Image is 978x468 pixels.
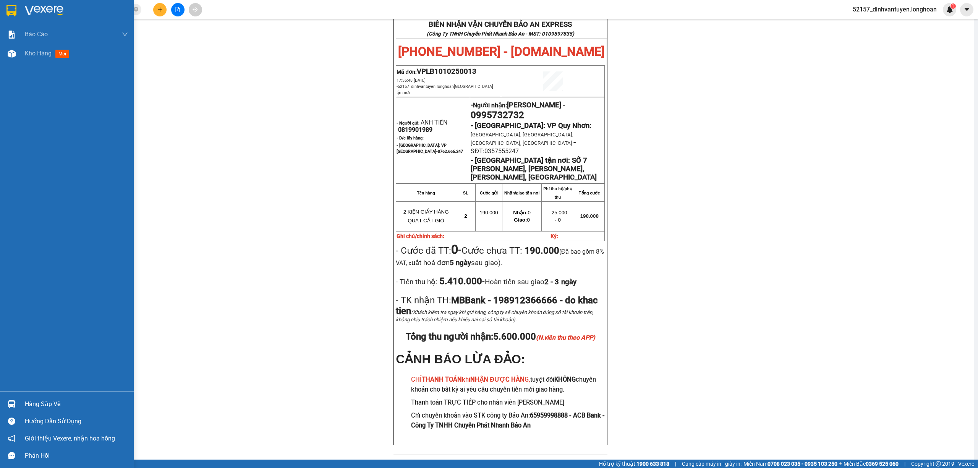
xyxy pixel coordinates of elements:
[675,460,676,468] span: |
[936,461,941,466] span: copyright
[480,191,498,195] strong: Cước gửi
[904,460,905,468] span: |
[18,45,128,74] span: [PHONE_NUMBER] - [DOMAIN_NAME]
[134,7,138,11] span: close-circle
[411,398,605,408] h3: Thanh toán TRỰC TIẾP cho nhân viên [PERSON_NAME]
[411,411,605,430] h3: Chỉ chuyển khoản vào STK công ty Bảo An:
[397,69,476,75] span: Mã đơn:
[450,259,471,267] strong: 5 ngày
[396,248,604,267] span: (Đã bao gồm 8% VAT, x
[417,67,476,76] span: VPLB1010250013
[397,143,463,154] span: - [GEOGRAPHIC_DATA]: VP [GEOGRAPHIC_DATA]-
[438,149,463,154] span: 0762.666.247
[25,434,115,443] span: Giới thiệu Vexere, nhận hoa hồng
[549,210,567,215] span: - 25.000
[396,245,604,267] span: Cước chưa TT:
[561,102,565,109] span: -
[25,29,48,39] span: Báo cáo
[398,126,432,133] span: 0819901989
[471,110,524,120] span: 0995732732
[397,78,493,95] span: 17:36:48 [DATE] -
[479,210,498,215] span: 190.000
[122,31,128,37] span: down
[743,460,837,468] span: Miền Nam
[580,213,599,219] span: 190.000
[8,400,16,408] img: warehouse-icon
[484,147,519,155] span: 0357555247
[406,331,595,342] span: Tổng thu người nhận:
[25,450,128,462] div: Phản hồi
[193,7,198,12] span: aim
[417,191,435,195] strong: Tên hàng
[397,233,444,239] strong: Ghi chú/chính sách:
[25,416,128,427] div: Hướng dẫn sử dụng
[411,259,502,267] span: uất hoá đơn sau giao).
[513,210,531,215] span: 0
[946,6,953,13] img: icon-new-feature
[682,460,742,468] span: Cung cấp máy in - giấy in:
[768,461,837,467] strong: 0708 023 035 - 0935 103 250
[6,5,16,16] img: logo-vxr
[525,245,559,256] strong: 190.000
[175,7,180,12] span: file-add
[536,334,595,341] em: (N.viên thu theo APP)
[555,217,561,223] span: - 0
[470,376,525,383] strong: NHẬN ĐƯỢC HÀN
[427,31,574,37] strong: (Công Ty TNHH Chuyển Phát Nhanh Bảo An - MST: 0109597835)
[507,101,561,109] span: [PERSON_NAME]
[189,3,202,16] button: aim
[471,147,484,155] span: SĐT:
[134,6,138,13] span: close-circle
[396,295,598,316] span: MBBank - 198912366666 - do khac tien
[573,138,576,147] span: -
[422,376,462,383] strong: THANH TOÁN
[8,435,15,442] span: notification
[8,50,16,58] img: warehouse-icon
[15,31,129,43] strong: (Công Ty TNHH Chuyển Phát Nhanh Bảo An - MST: 0109597835)
[960,3,973,16] button: caret-down
[471,121,591,130] span: - [GEOGRAPHIC_DATA]: VP Quy Nhơn:
[403,209,449,223] span: 2 KIỆN GIẤY HÀNG QUẠT CẮT GIÓ
[514,217,529,223] span: 0
[411,375,605,394] h3: tuyệt đối chuyển khoản cho bất kỳ ai yêu cầu chuyển tiền mới giao hàng.
[411,376,530,383] span: CHỈ khi G,
[504,191,539,195] strong: Nhận/giao tận nơi
[493,331,595,342] span: 5.600.000
[397,121,419,126] strong: - Người gửi:
[471,156,570,165] strong: - [GEOGRAPHIC_DATA] tận nơi:
[579,191,600,195] strong: Tổng cước
[844,460,899,468] span: Miền Bắc
[544,278,576,286] strong: 2 - 3
[471,101,561,109] strong: -
[8,452,15,459] span: message
[25,398,128,410] div: Hàng sắp về
[396,295,451,306] span: - TK nhận TH:
[437,276,576,287] span: -
[554,376,576,383] strong: KHÔNG
[157,7,163,12] span: plus
[471,132,573,146] span: [GEOGRAPHIC_DATA], [GEOGRAPHIC_DATA], [GEOGRAPHIC_DATA], [GEOGRAPHIC_DATA]
[513,210,528,215] strong: Nhận:
[451,242,458,257] strong: 0
[464,213,467,219] span: 2
[599,460,669,468] span: Hỗ trợ kỹ thuật:
[396,309,593,322] span: (Khách kiểm tra ngay khi gửi hàng, công ty sẽ chuyển khoản đúng số tài khoản trên, không chịu trá...
[463,191,468,195] strong: SL
[543,186,572,199] strong: Phí thu hộ/phụ thu
[429,20,572,29] strong: BIÊN NHẬN VẬN CHUYỂN BẢO AN EXPRESS
[514,217,527,223] strong: Giao:
[950,3,956,9] sup: 1
[8,31,16,39] img: solution-icon
[397,119,447,133] span: ANH TIẾN -
[485,278,576,286] span: Hoàn tiền sau giao
[473,102,561,109] span: Người nhận:
[397,136,424,141] strong: - D/c lấy hàng:
[396,352,525,366] span: CẢNH BÁO LỪA ĐẢO:
[17,11,128,29] strong: BIÊN NHẬN VẬN CHUYỂN BẢO AN EXPRESS
[437,276,482,287] strong: 5.410.000
[963,6,970,13] span: caret-down
[866,461,899,467] strong: 0369 525 060
[636,461,669,467] strong: 1900 633 818
[396,278,437,286] span: - Tiền thu hộ:
[561,278,576,286] span: ngày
